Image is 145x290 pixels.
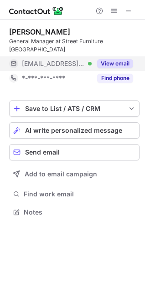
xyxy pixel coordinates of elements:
div: Save to List / ATS / CRM [25,105,124,112]
button: Reveal Button [97,74,133,83]
span: [EMAIL_ADDRESS][DOMAIN_NAME] [22,60,85,68]
span: Find work email [24,190,136,198]
button: AI write personalized message [9,122,140,139]
button: Notes [9,206,140,219]
span: Notes [24,208,136,216]
button: Reveal Button [97,59,133,68]
div: General Manager at Street Furniture [GEOGRAPHIC_DATA] [9,37,140,54]
div: [PERSON_NAME] [9,27,70,36]
span: AI write personalized message [25,127,122,134]
button: Add to email campaign [9,166,140,182]
img: ContactOut v5.3.10 [9,5,64,16]
button: Find work email [9,188,140,200]
button: Send email [9,144,140,160]
span: Add to email campaign [25,170,97,178]
span: Send email [25,149,60,156]
button: save-profile-one-click [9,100,140,117]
